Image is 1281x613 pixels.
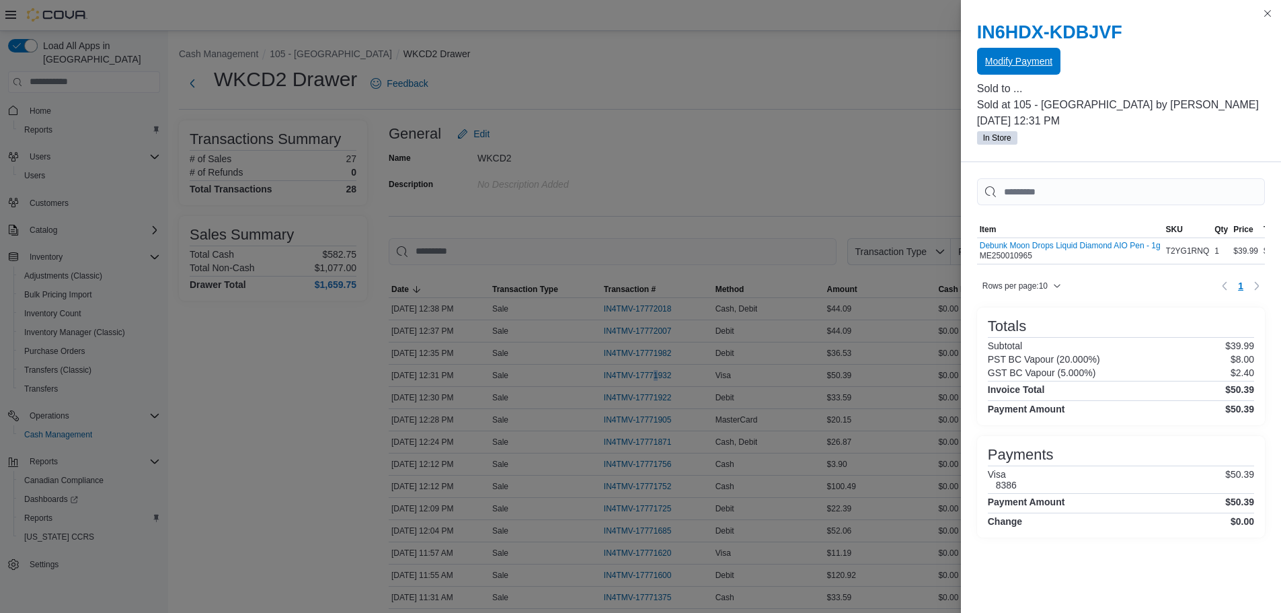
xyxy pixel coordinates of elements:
span: T2YG1RNQ [1166,246,1210,256]
p: $39.99 [1225,340,1254,351]
h4: $50.39 [1225,404,1254,414]
span: Qty [1214,224,1228,235]
h4: $0.00 [1231,516,1254,527]
button: Rows per page:10 [977,278,1066,294]
span: Price [1233,224,1253,235]
button: Next page [1249,278,1265,294]
h4: Change [988,516,1022,527]
button: Price [1231,221,1261,238]
h4: Payment Amount [988,404,1065,414]
h6: Subtotal [988,340,1022,351]
nav: Pagination for table: MemoryTable from EuiInMemoryTable [1216,275,1265,297]
span: 1 [1238,279,1243,293]
h4: $50.39 [1225,384,1254,395]
button: Close this dialog [1259,5,1276,22]
button: Debunk Moon Drops Liquid Diamond AIO Pen - 1g [980,241,1161,250]
span: In Store [977,131,1017,145]
h6: PST BC Vapour (20.000%) [988,354,1100,365]
span: Item [980,224,997,235]
h4: $50.39 [1225,497,1254,507]
input: This is a search bar. As you type, the results lower in the page will automatically filter. [977,178,1265,205]
h6: Visa [988,469,1017,480]
div: $39.99 [1231,243,1261,259]
p: $50.39 [1225,469,1254,491]
button: Previous page [1216,278,1233,294]
h4: Payment Amount [988,497,1065,507]
button: Modify Payment [977,48,1060,75]
button: Page 1 of 1 [1233,275,1249,297]
p: Sold to ... [977,81,1265,97]
button: Item [977,221,1163,238]
p: $8.00 [1231,354,1254,365]
h4: Invoice Total [988,384,1045,395]
p: Sold at 105 - [GEOGRAPHIC_DATA] by [PERSON_NAME] [977,97,1265,113]
span: Modify Payment [985,55,1052,68]
span: SKU [1166,224,1183,235]
p: $2.40 [1231,367,1254,378]
h3: Payments [988,447,1054,463]
h6: GST BC Vapour (5.000%) [988,367,1096,378]
span: In Store [983,132,1011,144]
p: [DATE] 12:31 PM [977,113,1265,129]
span: Rows per page : 10 [982,281,1048,291]
button: SKU [1163,221,1212,238]
div: ME250010965 [980,241,1161,261]
ul: Pagination for table: MemoryTable from EuiInMemoryTable [1233,275,1249,297]
div: 1 [1212,243,1231,259]
h6: 8386 [996,480,1017,491]
button: Qty [1212,221,1231,238]
h2: IN6HDX-KDBJVF [977,22,1265,43]
h3: Totals [988,318,1026,334]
